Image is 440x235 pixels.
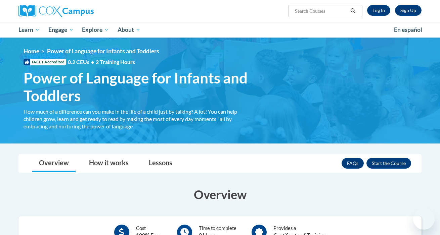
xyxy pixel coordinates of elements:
span: Power of Language for Infants and Toddlers [47,48,159,55]
a: Register [395,5,422,16]
button: Enroll [366,158,411,169]
a: Cox Campus [18,5,146,17]
span: Learn [18,26,40,34]
span: 2 Training Hours [96,59,135,65]
h3: Overview [18,186,422,203]
input: Search Courses [294,7,348,15]
span: IACET Accredited [24,59,66,65]
a: Explore [78,22,113,38]
a: En español [390,23,427,37]
a: Overview [32,155,76,172]
a: Log In [367,5,390,16]
span: 0.2 CEUs [68,58,135,66]
span: Explore [82,26,109,34]
span: About [118,26,140,34]
span: Engage [48,26,74,34]
a: Learn [14,22,44,38]
div: How much of a difference can you make in the life of a child just by talking? A lot! You can help... [24,108,255,130]
span: • [91,59,94,65]
a: About [113,22,145,38]
span: En español [394,26,422,33]
div: Main menu [8,22,432,38]
a: Engage [44,22,78,38]
button: Search [348,7,358,15]
a: How it works [82,155,135,172]
img: Cox Campus [18,5,94,17]
iframe: Button to launch messaging window [413,208,435,230]
a: FAQs [342,158,364,169]
span: Power of Language for Infants and Toddlers [24,69,255,105]
a: Lessons [142,155,179,172]
a: Home [24,48,39,55]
